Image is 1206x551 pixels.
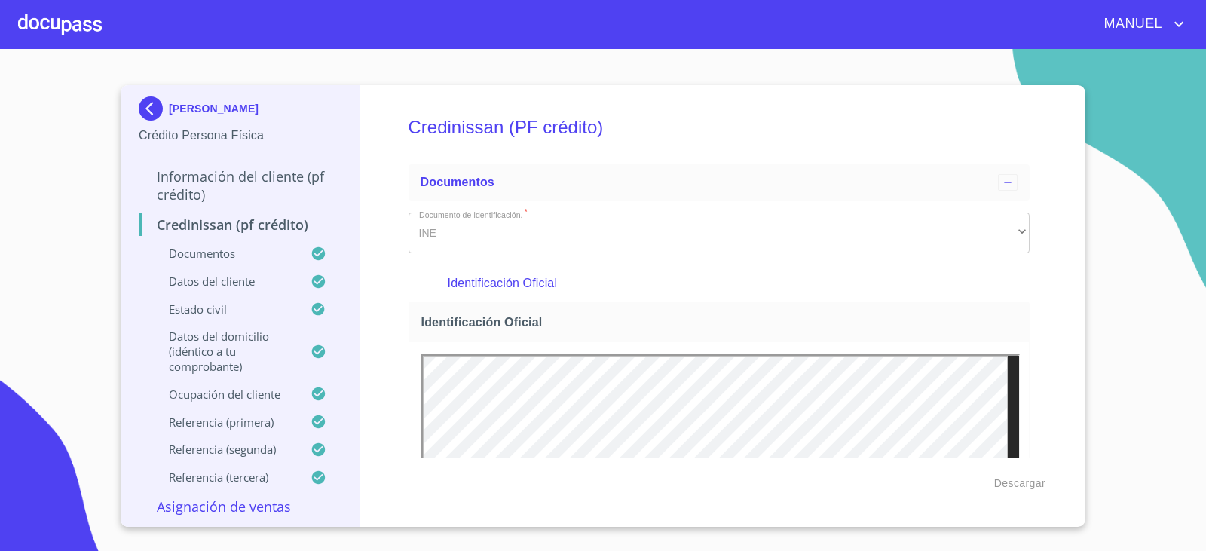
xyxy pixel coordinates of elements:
p: Crédito Persona Física [139,127,341,145]
p: Datos del domicilio (idéntico a tu comprobante) [139,329,311,374]
span: Descargar [994,474,1045,493]
div: Documentos [409,164,1030,201]
p: Referencia (tercera) [139,470,311,485]
p: Asignación de Ventas [139,497,341,516]
span: Documentos [421,176,494,188]
img: Docupass spot blue [139,96,169,121]
span: Identificación Oficial [421,314,1024,330]
p: Referencia (segunda) [139,442,311,457]
p: Estado civil [139,302,311,317]
div: [PERSON_NAME] [139,96,341,127]
p: Identificación Oficial [448,274,990,292]
button: account of current user [1093,12,1188,36]
p: Credinissan (PF crédito) [139,216,341,234]
p: [PERSON_NAME] [169,103,259,115]
p: Información del cliente (PF crédito) [139,167,341,204]
h5: Credinissan (PF crédito) [409,96,1030,158]
span: MANUEL [1093,12,1170,36]
p: Ocupación del Cliente [139,387,311,402]
button: Descargar [988,470,1051,497]
div: INE [409,213,1030,253]
p: Referencia (primera) [139,415,311,430]
p: Documentos [139,246,311,261]
p: Datos del cliente [139,274,311,289]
